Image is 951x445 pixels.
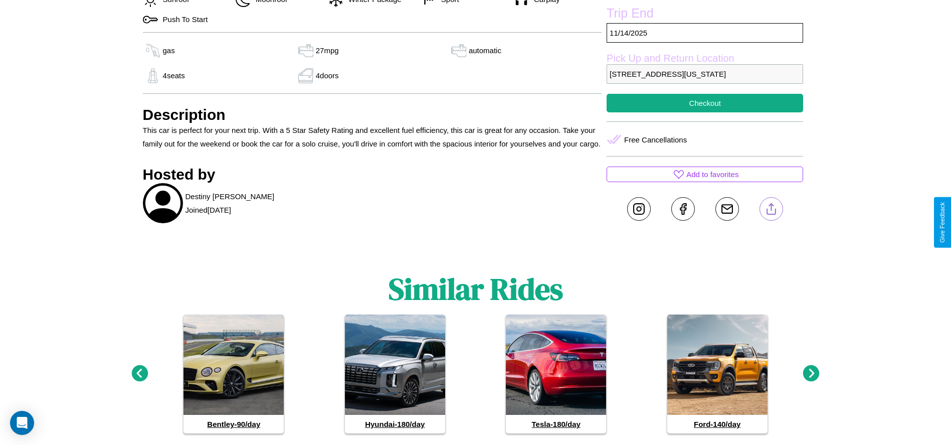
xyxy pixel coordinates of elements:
[163,44,175,57] p: gas
[667,315,768,433] a: Ford-140/day
[607,94,803,112] button: Checkout
[296,43,316,58] img: gas
[345,315,445,433] a: Hyundai-180/day
[607,6,803,23] label: Trip End
[316,44,339,57] p: 27 mpg
[607,64,803,84] p: [STREET_ADDRESS][US_STATE]
[143,106,602,123] h3: Description
[939,202,946,243] div: Give Feedback
[389,268,563,310] h1: Similar Rides
[506,415,606,433] h4: Tesla - 180 /day
[163,69,185,82] p: 4 seats
[667,415,768,433] h4: Ford - 140 /day
[686,168,738,181] p: Add to favorites
[10,411,34,435] div: Open Intercom Messenger
[143,68,163,83] img: gas
[185,203,231,217] p: Joined [DATE]
[624,133,687,146] p: Free Cancellations
[143,43,163,58] img: gas
[607,23,803,43] p: 11 / 14 / 2025
[143,166,602,183] h3: Hosted by
[158,13,208,26] p: Push To Start
[183,415,284,433] h4: Bentley - 90 /day
[183,315,284,433] a: Bentley-90/day
[316,69,339,82] p: 4 doors
[506,315,606,433] a: Tesla-180/day
[185,190,275,203] p: Destiny [PERSON_NAME]
[143,123,602,151] p: This car is perfect for your next trip. With a 5 Star Safety Rating and excellent fuel efficiency...
[607,53,803,64] label: Pick Up and Return Location
[469,44,501,57] p: automatic
[449,43,469,58] img: gas
[296,68,316,83] img: gas
[345,415,445,433] h4: Hyundai - 180 /day
[607,167,803,182] button: Add to favorites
